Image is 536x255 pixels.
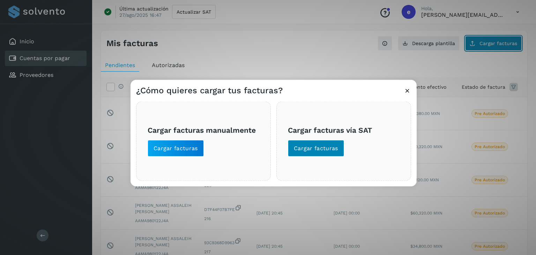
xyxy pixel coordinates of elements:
h3: Cargar facturas vía SAT [288,125,400,134]
button: Cargar facturas [148,140,204,157]
span: Cargar facturas [154,145,198,152]
h3: ¿Cómo quieres cargar tus facturas? [136,86,283,96]
h3: Cargar facturas manualmente [148,125,259,134]
span: Cargar facturas [294,145,338,152]
button: Cargar facturas [288,140,344,157]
